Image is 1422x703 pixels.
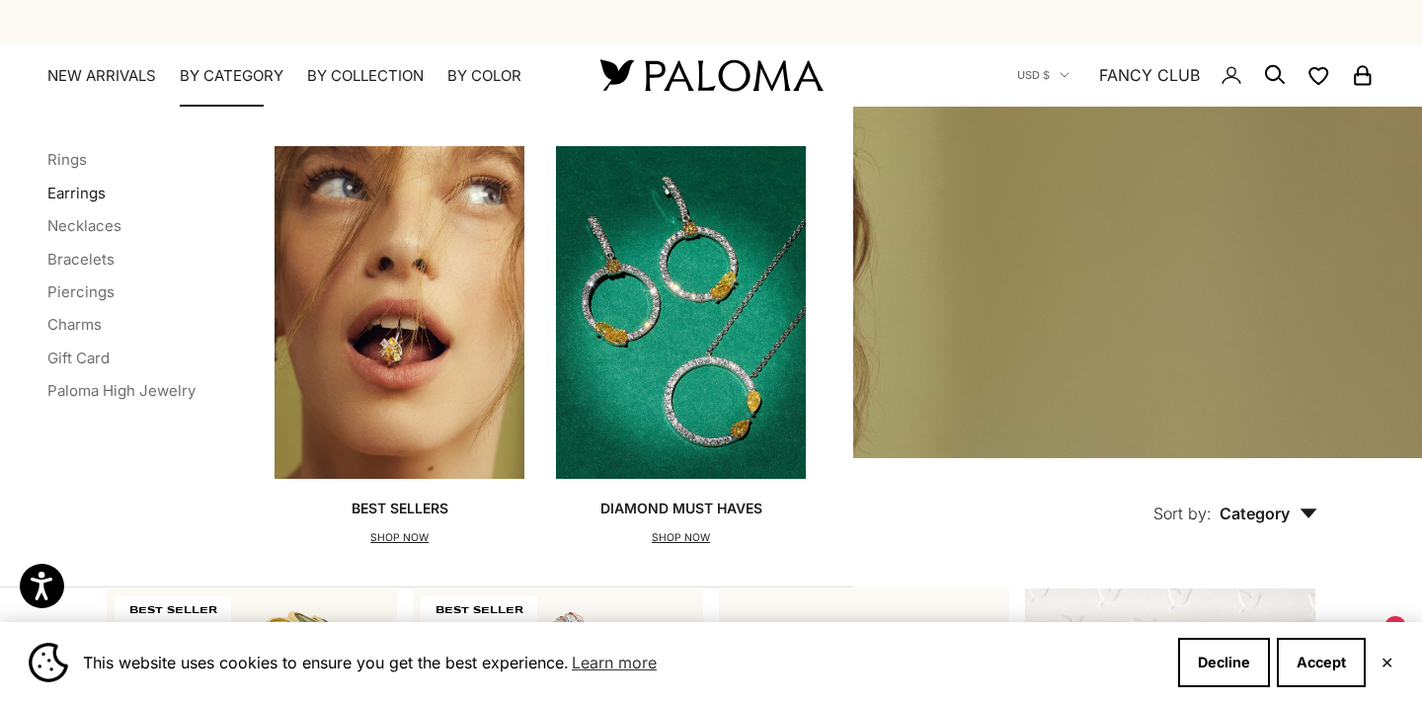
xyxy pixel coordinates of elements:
[47,216,121,235] a: Necklaces
[1277,638,1366,687] button: Accept
[275,146,524,547] a: Best SellersSHOP NOW
[1178,638,1270,687] button: Decline
[47,282,115,301] a: Piercings
[600,528,762,548] p: SHOP NOW
[29,643,68,682] img: Cookie banner
[556,146,806,547] a: Diamond Must HavesSHOP NOW
[47,315,102,334] a: Charms
[1017,43,1375,107] nav: Secondary navigation
[47,66,156,86] a: NEW ARRIVALS
[180,66,283,86] summary: By Category
[447,66,521,86] summary: By Color
[421,596,537,624] span: BEST SELLER
[47,66,553,86] nav: Primary navigation
[115,596,231,624] span: BEST SELLER
[1017,66,1050,84] span: USD $
[47,150,87,169] a: Rings
[47,349,110,367] a: Gift Card
[1153,504,1212,523] span: Sort by:
[569,648,660,677] a: Learn more
[47,184,106,202] a: Earrings
[352,528,448,548] p: SHOP NOW
[47,381,196,400] a: Paloma High Jewelry
[1220,504,1317,523] span: Category
[83,648,1162,677] span: This website uses cookies to ensure you get the best experience.
[307,66,424,86] summary: By Collection
[600,499,762,518] p: Diamond Must Haves
[1017,66,1069,84] button: USD $
[1381,657,1393,668] button: Close
[47,250,115,269] a: Bracelets
[1099,62,1200,88] a: FANCY CLUB
[1108,458,1363,541] button: Sort by: Category
[352,499,448,518] p: Best Sellers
